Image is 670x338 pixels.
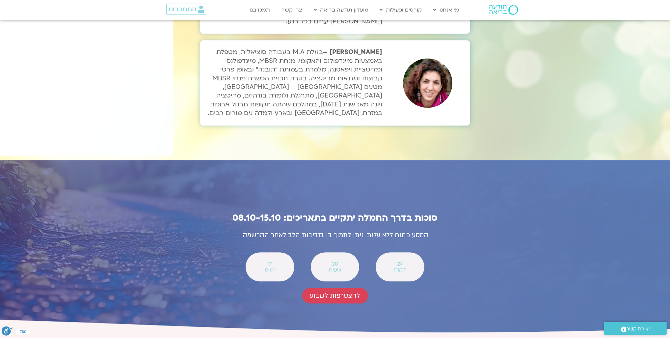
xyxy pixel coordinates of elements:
img: תודעה בריאה [489,5,518,15]
a: מועדון תודעה בריאה [310,4,372,16]
span: 24 [384,261,415,267]
a: מי אנחנו [430,4,463,16]
a: צרו קשר [278,4,306,16]
span: ימים [254,267,285,273]
h2: סוכות בדרך החמלה יתקיים בתאריכים: 08.10-15.10 [190,213,480,223]
span: להצטרפות לשבוע [310,292,360,299]
a: קורסים ופעילות [377,4,425,16]
strong: [PERSON_NAME] – [323,48,382,56]
span: 01 [254,261,285,267]
p: בעלת M.A בעבודה סוציאלית, מטפלת באמצעות מיינדפולנס והאקומי. מנחת MBSR, מיינדפולנס ומדיטציית ויפאס... [203,48,383,117]
span: יצירת קשר [627,324,650,333]
a: תמכו בנו [246,4,273,16]
p: המסע פתוח ללא עלות. ניתן לתמוך בו בנדיבות הלב לאחר ההרשמה. [190,230,480,241]
a: להצטרפות לשבוע [302,288,368,303]
a: התחברות [166,4,206,15]
a: יצירת קשר [604,322,667,335]
span: 20 [319,261,351,267]
span: התחברות [168,6,196,13]
span: דקות [384,267,415,273]
span: שעות [319,267,351,273]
